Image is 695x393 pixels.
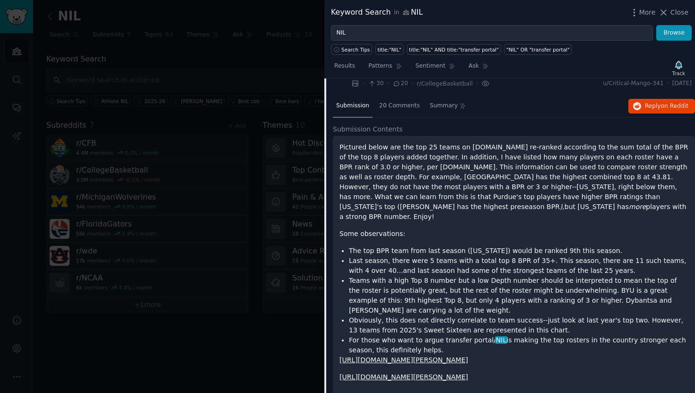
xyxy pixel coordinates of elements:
[465,59,492,78] a: Ask
[504,44,572,55] a: "NIL" OR "transfer portal"
[331,59,358,78] a: Results
[645,102,688,111] span: Reply
[661,103,688,109] span: on Reddit
[659,8,688,17] button: Close
[672,70,685,77] div: Track
[417,80,473,87] span: r/CollegeBasketball
[495,336,507,344] span: NIL
[349,246,688,256] li: The top BPR team from last season ([US_STATE]) would be ranked 9th this season.
[672,79,692,88] span: [DATE]
[331,25,653,41] input: Try a keyword related to your business
[365,59,405,78] a: Patterns
[639,8,656,17] span: More
[349,315,688,335] li: Obviously, this does not directly correlate to team success--just look at last year's top two. Ho...
[379,102,420,110] span: 20 Comments
[411,79,413,88] span: ·
[629,203,646,210] em: more
[334,62,355,70] span: Results
[339,229,688,239] p: Some observations:
[368,79,383,88] span: 30
[407,44,501,55] a: title:"NIL" AND title:"transfer portal"
[670,8,688,17] span: Close
[628,99,695,114] button: Replyon Reddit
[392,79,408,88] span: 20
[603,79,663,88] span: u/Critical-Mango-341
[363,79,365,88] span: ·
[331,7,423,18] div: Keyword Search NIL
[331,44,372,55] button: Search Tips
[336,102,369,110] span: Submission
[349,256,688,276] li: Last season, there were 5 teams with a total top 8 BPR of 35+. This season, there are 11 such tea...
[339,373,468,381] a: [URL][DOMAIN_NAME][PERSON_NAME]
[560,203,565,210] em: ),
[368,62,392,70] span: Patterns
[506,46,570,53] div: "NIL" OR "transfer portal"
[394,9,399,17] span: in
[333,124,403,134] span: Submission Contents
[476,79,478,88] span: ·
[339,142,688,222] p: Pictured below are the top 25 teams on [DOMAIN_NAME] re-ranked according to the sum total of the ...
[469,62,479,70] span: Ask
[409,46,499,53] div: title:"NIL" AND title:"transfer portal"
[669,58,688,78] button: Track
[667,79,669,88] span: ·
[349,276,688,315] li: Teams with a high Top 8 number but a low Depth number should be interpreted to mean the top of th...
[375,44,404,55] a: title:"NIL"
[341,46,370,53] span: Search Tips
[416,62,445,70] span: Sentiment
[378,46,402,53] div: title:"NIL"
[629,8,656,17] button: More
[339,356,468,364] a: [URL][DOMAIN_NAME][PERSON_NAME]
[412,59,459,78] a: Sentiment
[430,102,458,110] span: Summary
[387,79,389,88] span: ·
[656,25,692,41] button: Browse
[349,335,688,355] li: For those who want to argue transfer portal/ is making the top rosters in the country stronger ea...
